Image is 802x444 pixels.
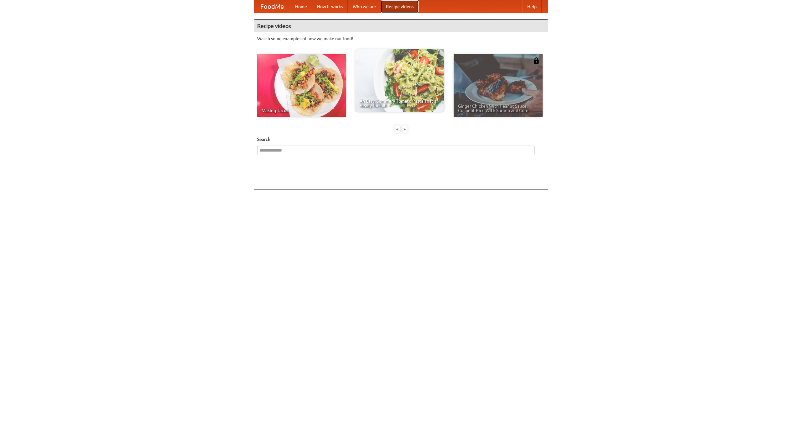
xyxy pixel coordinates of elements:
p: Watch some examples of how we make our food! [257,35,545,42]
a: Making Tacos [257,54,346,117]
a: An Easy, Summery Tomato Pasta That's Ready for Fall [355,49,444,112]
a: Home [290,0,312,13]
a: FoodMe [254,0,290,13]
img: 483408.png [533,57,539,64]
h5: Search [257,136,545,142]
a: Recipe videos [381,0,419,13]
a: How it works [312,0,348,13]
a: Help [522,0,542,13]
a: Who we are [348,0,381,13]
span: An Easy, Summery Tomato Pasta That's Ready for Fall [360,99,440,108]
span: Making Tacos [262,108,342,113]
h4: Recipe videos [254,20,548,32]
div: « [394,125,400,133]
div: » [402,125,408,133]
